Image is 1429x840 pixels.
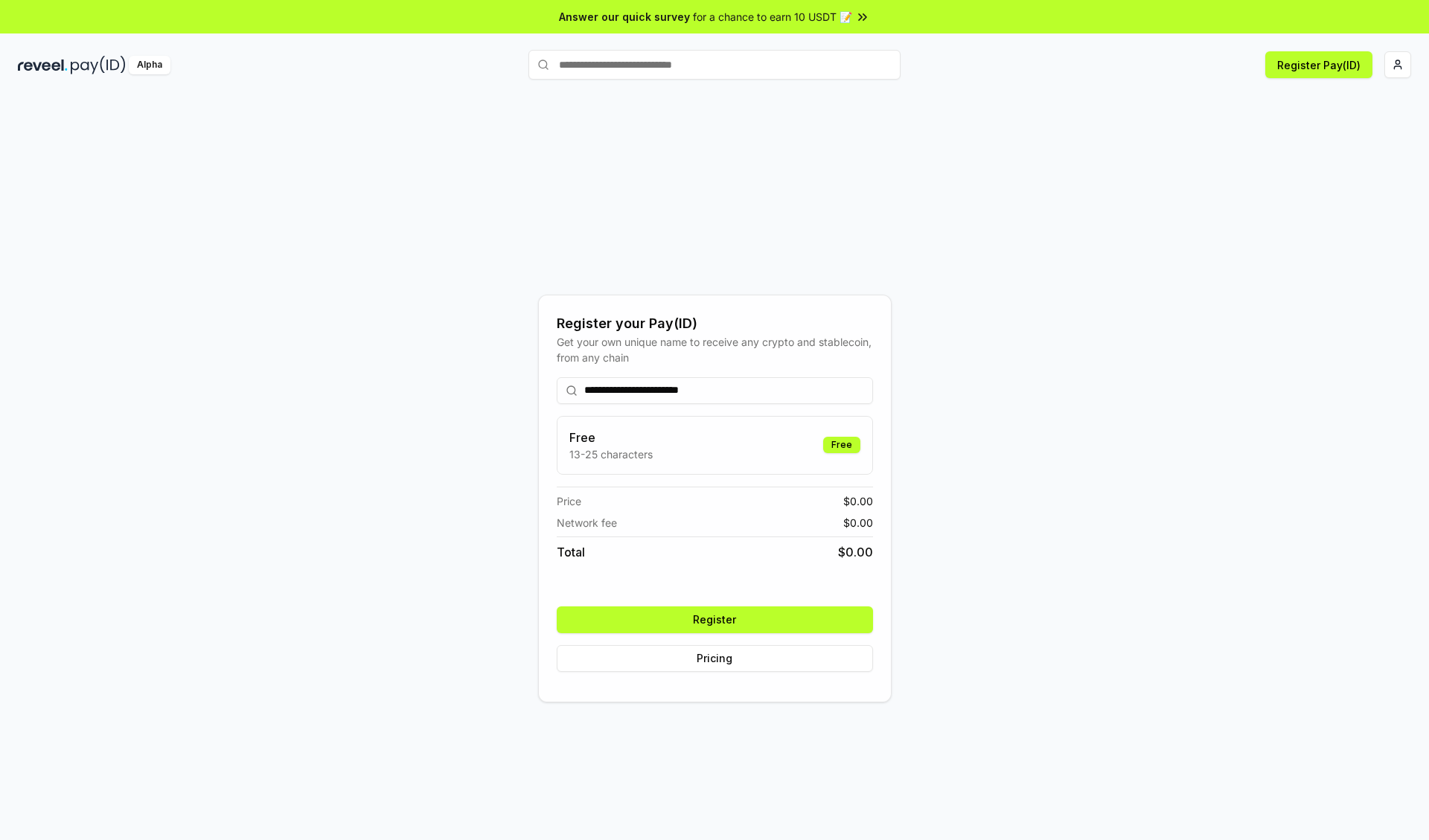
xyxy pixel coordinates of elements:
[557,606,873,633] button: Register
[843,493,873,509] span: $ 0.00
[1265,51,1372,78] button: Register Pay(ID)
[557,334,873,365] div: Get your own unique name to receive any crypto and stablecoin, from any chain
[693,9,852,25] span: for a chance to earn 10 USDT 📝
[823,437,860,453] div: Free
[557,313,873,334] div: Register your Pay(ID)
[18,56,68,74] img: reveel_dark
[838,543,873,561] span: $ 0.00
[71,56,126,74] img: pay_id
[843,515,873,530] span: $ 0.00
[557,515,617,530] span: Network fee
[569,429,653,446] h3: Free
[557,645,873,672] button: Pricing
[557,493,581,509] span: Price
[559,9,690,25] span: Answer our quick survey
[129,56,170,74] div: Alpha
[557,543,585,561] span: Total
[569,446,653,462] p: 13-25 characters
